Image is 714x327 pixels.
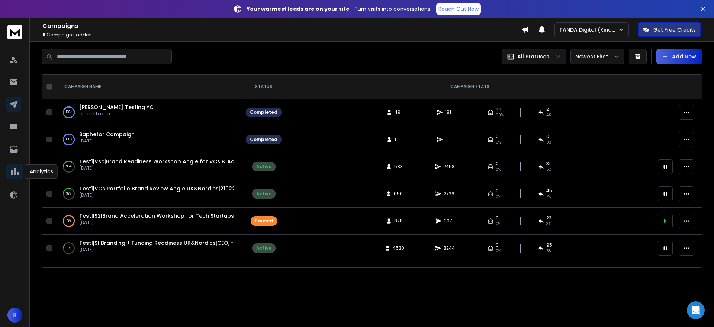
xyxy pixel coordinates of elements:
[79,138,135,144] p: [DATE]
[247,5,430,13] p: – Turn visits into conversations
[79,103,154,111] a: [PERSON_NAME] Testing YC
[496,161,499,167] span: 0
[394,164,403,170] span: 583
[79,239,273,247] a: Test1|S1 Branding + Funding Readiness|UK&Nordics|CEO, founder|210225
[496,221,501,227] span: 0%
[496,112,504,118] span: 90 %
[66,163,72,170] p: 35 %
[443,245,455,251] span: 8244
[443,164,455,170] span: 2458
[7,308,22,323] button: R
[55,153,241,180] td: 35%Test1|Vsc|Brand Readiness Workshop Angle for VCs & Accelerators|UK&nordics|210225[DATE]
[496,188,499,194] span: 0
[55,208,241,235] td: 76%Test1|S2|Brand Acceleration Workshop for Tech Startups|[GEOGRAPHIC_DATA], [DEMOGRAPHIC_DATA]|C...
[517,53,549,60] p: All Statuses
[653,26,696,33] p: Get Free Credits
[687,301,705,319] div: Open Intercom Messenger
[546,140,551,145] span: 0 %
[79,165,234,171] p: [DATE]
[559,26,618,33] p: TANDA Digital (Kind Studio)
[250,137,277,142] div: Completed
[55,126,241,153] td: 100%Saphetor Campaign[DATE]
[394,191,403,197] span: 650
[638,22,701,37] button: Get Free Credits
[25,164,58,179] div: Analytics
[79,247,234,253] p: [DATE]
[496,215,499,221] span: 0
[79,131,135,138] a: Saphetor Campaign
[66,136,72,143] p: 100 %
[394,218,403,224] span: 878
[79,185,239,192] a: Test1|VCs|Portfolio Brand Review Angle|UK&Nordics|210225
[496,167,501,173] span: 0%
[395,137,402,142] span: 1
[55,75,241,99] th: CAMPAIGN NAME
[546,112,551,118] span: 4 %
[256,245,271,251] div: Active
[496,140,501,145] span: 0%
[496,106,502,112] span: 44
[395,109,402,115] span: 49
[546,215,551,221] span: 23
[546,161,550,167] span: 31
[496,248,501,254] span: 0%
[496,194,501,200] span: 0%
[79,158,316,165] a: Test1|Vsc|Brand Readiness Workshop Angle for VCs & Accelerators|UK&nordics|210225
[79,192,234,198] p: [DATE]
[42,32,45,38] span: 6
[546,248,551,254] span: 5 %
[445,109,453,115] span: 181
[66,190,71,198] p: 32 %
[79,212,418,219] a: Test1|S2|Brand Acceleration Workshop for Tech Startups|[GEOGRAPHIC_DATA], [DEMOGRAPHIC_DATA]|CEO,...
[546,188,552,194] span: 45
[444,191,454,197] span: 2729
[55,235,241,262] td: 11%Test1|S1 Branding + Funding Readiness|UK&Nordics|CEO, founder|210225[DATE]
[250,109,277,115] div: Completed
[546,221,551,227] span: 3 %
[393,245,404,251] span: 4530
[241,75,286,99] th: STATUS
[546,106,549,112] span: 2
[55,180,241,208] td: 32%Test1|VCs|Portfolio Brand Review Angle|UK&Nordics|210225[DATE]
[570,49,624,64] button: Newest First
[496,134,499,140] span: 0
[546,242,552,248] span: 95
[79,219,234,225] p: [DATE]
[436,3,481,15] a: Reach Out Now
[546,194,551,200] span: 7 %
[286,75,653,99] th: CAMPAIGN STATS
[256,164,271,170] div: Active
[445,137,453,142] span: 1
[67,244,71,252] p: 11 %
[256,191,271,197] div: Active
[42,22,522,31] h1: Campaigns
[66,217,71,225] p: 76 %
[66,109,72,116] p: 100 %
[438,5,479,13] p: Reach Out Now
[42,32,522,38] p: Campaigns added
[546,134,549,140] span: 0
[255,218,273,224] div: Paused
[247,5,350,13] strong: Your warmest leads are on your site
[656,49,702,64] button: Add New
[496,242,499,248] span: 0
[55,99,241,126] td: 100%[PERSON_NAME] Testing YCa month ago
[7,25,22,39] img: logo
[79,111,154,117] p: a month ago
[546,167,551,173] span: 5 %
[444,218,454,224] span: 3071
